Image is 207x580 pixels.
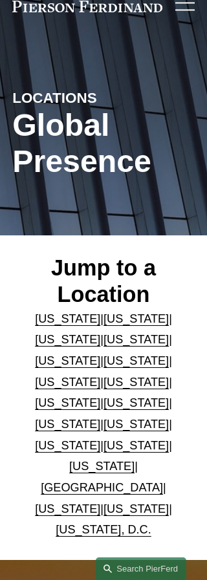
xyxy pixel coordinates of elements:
[103,354,169,367] a: [US_STATE]
[35,376,100,389] a: [US_STATE]
[35,439,100,452] a: [US_STATE]
[35,418,100,431] a: [US_STATE]
[35,354,100,367] a: [US_STATE]
[12,107,195,179] h1: Global Presence
[56,523,151,536] a: [US_STATE], D.C.
[103,376,169,389] a: [US_STATE]
[35,502,100,515] a: [US_STATE]
[103,439,169,452] a: [US_STATE]
[103,333,169,346] a: [US_STATE]
[35,333,100,346] a: [US_STATE]
[12,255,195,308] h2: Jump to a Location
[103,396,169,409] a: [US_STATE]
[103,502,169,515] a: [US_STATE]
[41,481,163,494] a: [GEOGRAPHIC_DATA]
[69,460,135,473] a: [US_STATE]
[96,557,186,580] a: Search this site
[12,308,195,541] p: | | | | | | | | | | | | | | | | | |
[12,89,195,108] h4: LOCATIONS
[103,312,169,325] a: [US_STATE]
[103,418,169,431] a: [US_STATE]
[35,396,100,409] a: [US_STATE]
[35,312,100,325] a: [US_STATE]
